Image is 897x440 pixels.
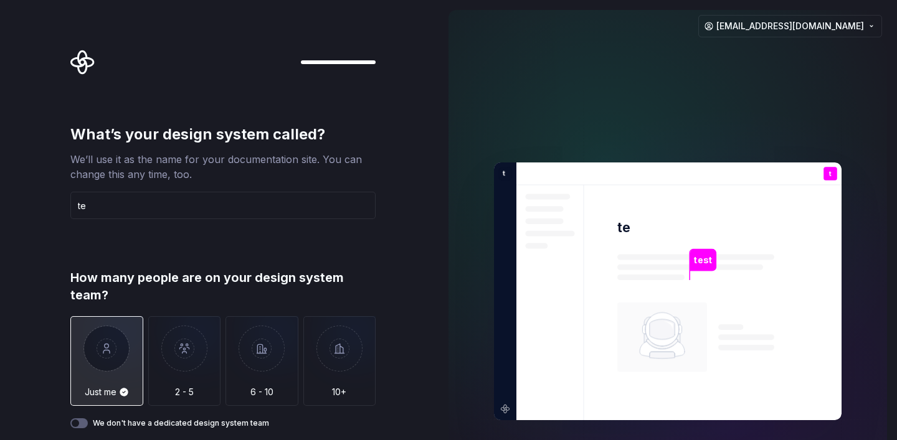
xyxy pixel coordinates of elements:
[70,124,376,144] div: What’s your design system called?
[70,50,95,75] svg: Supernova Logo
[498,168,505,179] p: t
[70,269,376,304] div: How many people are on your design system team?
[716,20,864,32] span: [EMAIL_ADDRESS][DOMAIN_NAME]
[617,218,630,236] p: te
[70,192,376,219] input: Design system name
[93,418,269,428] label: We don't have a dedicated design system team
[698,15,882,37] button: [EMAIL_ADDRESS][DOMAIN_NAME]
[70,152,376,182] div: We’ll use it as the name for your documentation site. You can change this any time, too.
[829,171,832,177] p: t
[693,253,712,267] p: test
